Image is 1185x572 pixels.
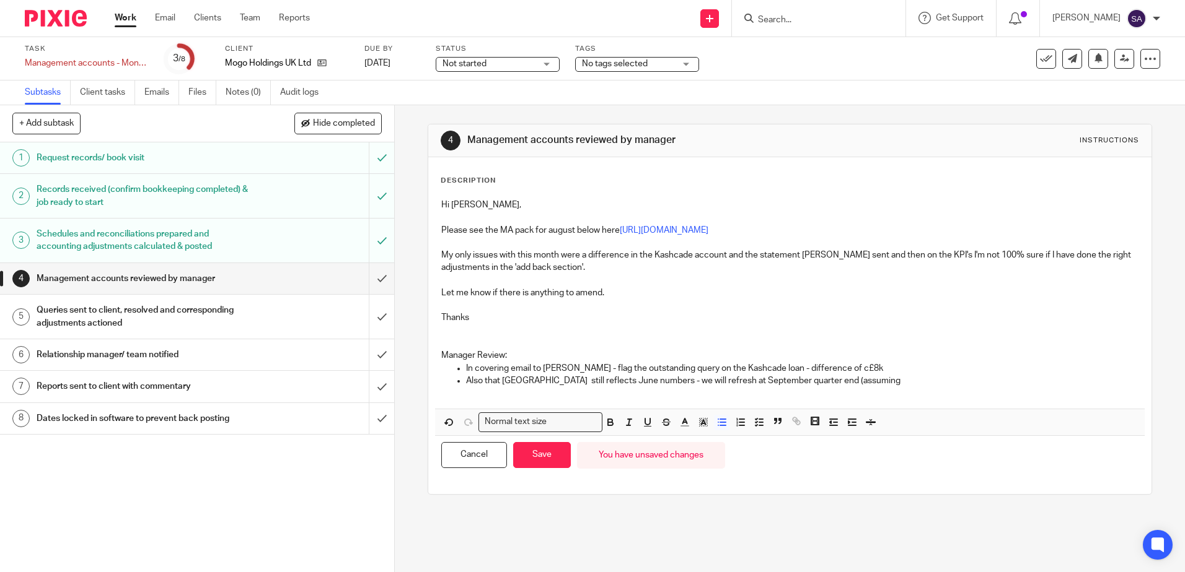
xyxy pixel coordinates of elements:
[575,44,699,54] label: Tags
[466,362,1138,375] p: In covering email to [PERSON_NAME] - flag the outstanding query on the Kashcade loan - difference...
[279,12,310,24] a: Reports
[12,149,30,167] div: 1
[294,113,382,134] button: Hide completed
[441,442,507,469] button: Cancel
[441,311,1138,324] p: Thanks
[443,59,487,68] span: Not started
[12,378,30,395] div: 7
[12,232,30,249] div: 3
[12,270,30,287] div: 4
[441,349,1138,362] p: Manager Review:
[37,409,250,428] h1: Dates locked in software to prevent back posting
[225,44,349,54] label: Client
[280,80,328,105] a: Audit logs
[12,410,30,427] div: 8
[441,224,1138,236] p: Please see the MA pack for august below here
[226,80,271,105] a: Notes (0)
[550,415,595,428] input: Search for option
[466,375,1138,387] p: Also that [GEOGRAPHIC_DATA] still reflects June numbers - we will refresh at September quarter en...
[144,80,179,105] a: Emails
[313,119,375,129] span: Hide completed
[225,57,311,69] p: Mogo Holdings UK Ltd
[37,180,250,212] h1: Records received (confirm bookkeeping completed) & job ready to start
[115,12,136,24] a: Work
[37,149,250,167] h1: Request records/ book visit
[37,269,250,288] h1: Management accounts reviewed by manager
[25,57,149,69] div: Management accounts - Monthly
[1080,136,1139,145] div: Instructions
[364,59,390,67] span: [DATE]
[436,44,560,54] label: Status
[178,56,185,63] small: /8
[364,44,420,54] label: Due by
[467,134,816,147] h1: Management accounts reviewed by manager
[441,176,496,186] p: Description
[1052,12,1121,24] p: [PERSON_NAME]
[12,346,30,363] div: 6
[240,12,260,24] a: Team
[441,249,1138,274] p: My only issues with this month were a difference in the Kashcade account and the statement [PERSO...
[37,345,250,364] h1: Relationship manager/ team notified
[80,80,135,105] a: Client tasks
[478,412,602,431] div: Search for option
[482,415,549,428] span: Normal text size
[441,199,1138,211] p: Hi [PERSON_NAME],
[188,80,216,105] a: Files
[12,308,30,326] div: 5
[25,44,149,54] label: Task
[582,59,648,68] span: No tags selected
[37,225,250,256] h1: Schedules and reconciliations prepared and accounting adjustments calculated & posted
[37,301,250,332] h1: Queries sent to client, resolved and corresponding adjustments actioned
[173,51,185,66] div: 3
[194,12,221,24] a: Clients
[155,12,175,24] a: Email
[441,287,1138,299] p: Let me know if there is anything to amend.
[757,15,868,26] input: Search
[1127,9,1147,28] img: svg%3E
[37,377,250,396] h1: Reports sent to client with commentary
[620,226,708,235] a: [URL][DOMAIN_NAME]
[577,442,725,469] div: You have unsaved changes
[12,188,30,205] div: 2
[25,80,71,105] a: Subtasks
[936,14,984,22] span: Get Support
[25,10,87,27] img: Pixie
[441,131,460,150] div: 4
[513,442,571,469] button: Save
[12,113,81,134] button: + Add subtask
